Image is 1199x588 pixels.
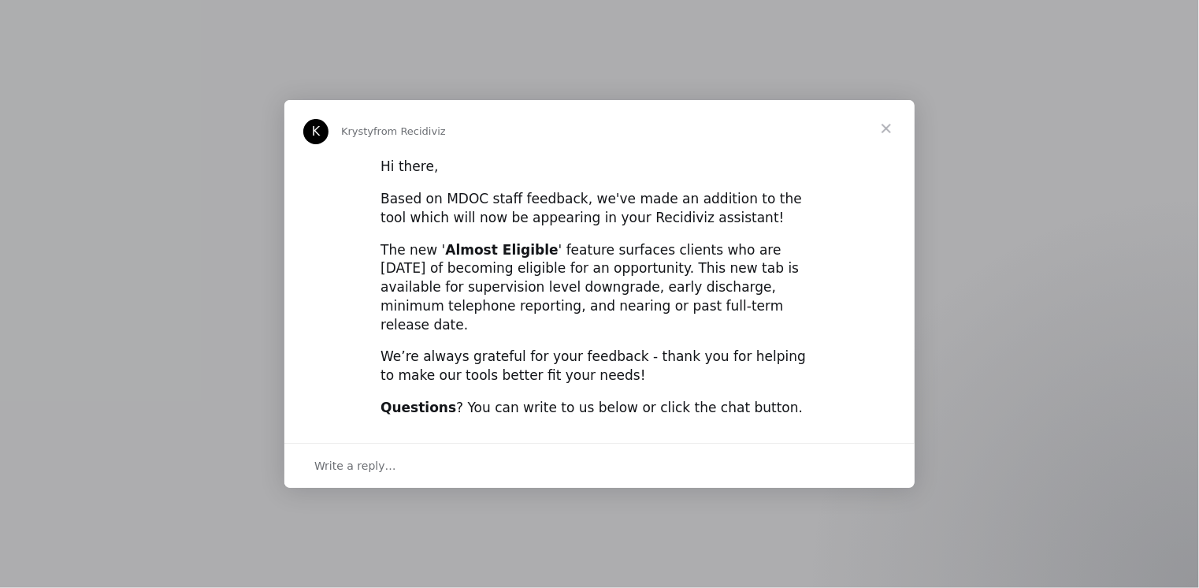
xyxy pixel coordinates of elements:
[303,119,329,144] div: Profile image for Krysty
[380,348,819,385] div: We’re always grateful for your feedback - thank you for helping to make our tools better fit your...
[341,125,373,137] span: Krysty
[373,125,446,137] span: from Recidiviz
[380,399,819,418] div: ? You can write to us below or click the chat button.
[445,242,558,258] b: Almost Eligible
[284,443,915,488] div: Open conversation and reply
[380,400,456,415] b: Questions
[314,456,396,476] span: Write a reply…
[858,100,915,157] span: Close
[380,241,819,335] div: The new ' ' feature surfaces clients who are [DATE] of becoming eligible for an opportunity. This...
[380,158,819,177] div: Hi there,
[380,190,819,228] div: Based on MDOC staff feedback, we've made an addition to the tool which will now be appearing in y...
